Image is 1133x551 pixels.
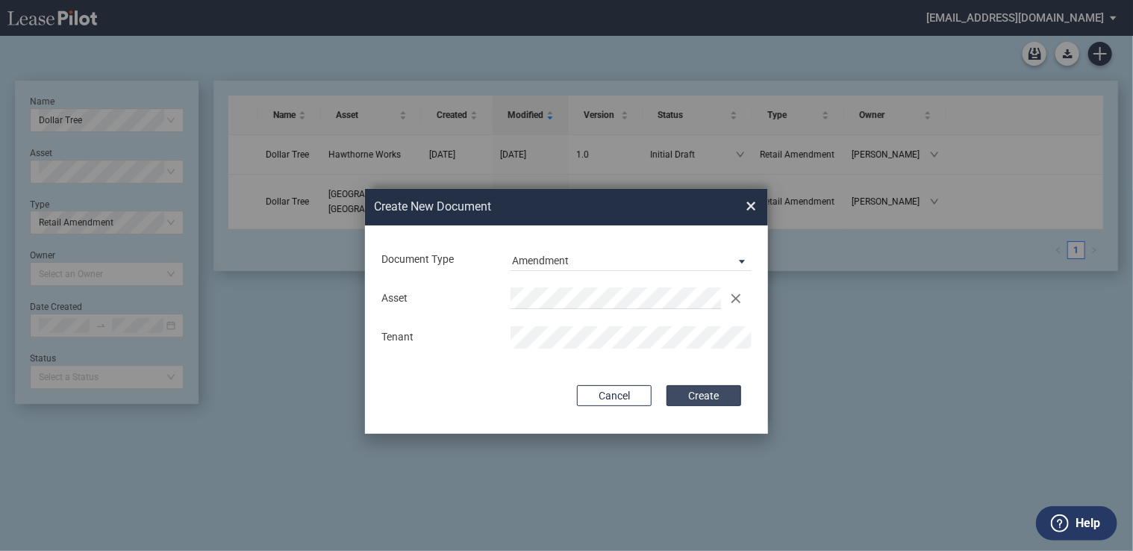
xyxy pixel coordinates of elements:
div: Asset [372,291,502,306]
div: Amendment [512,255,569,267]
h2: Create New Document [374,199,692,215]
label: Help [1076,514,1100,533]
button: Create [667,385,741,406]
md-dialog: Create New ... [365,189,768,434]
div: Document Type [372,252,502,267]
md-select: Document Type: Amendment [511,249,752,271]
button: Cancel [577,385,652,406]
span: × [746,195,756,219]
div: Tenant [372,330,502,345]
